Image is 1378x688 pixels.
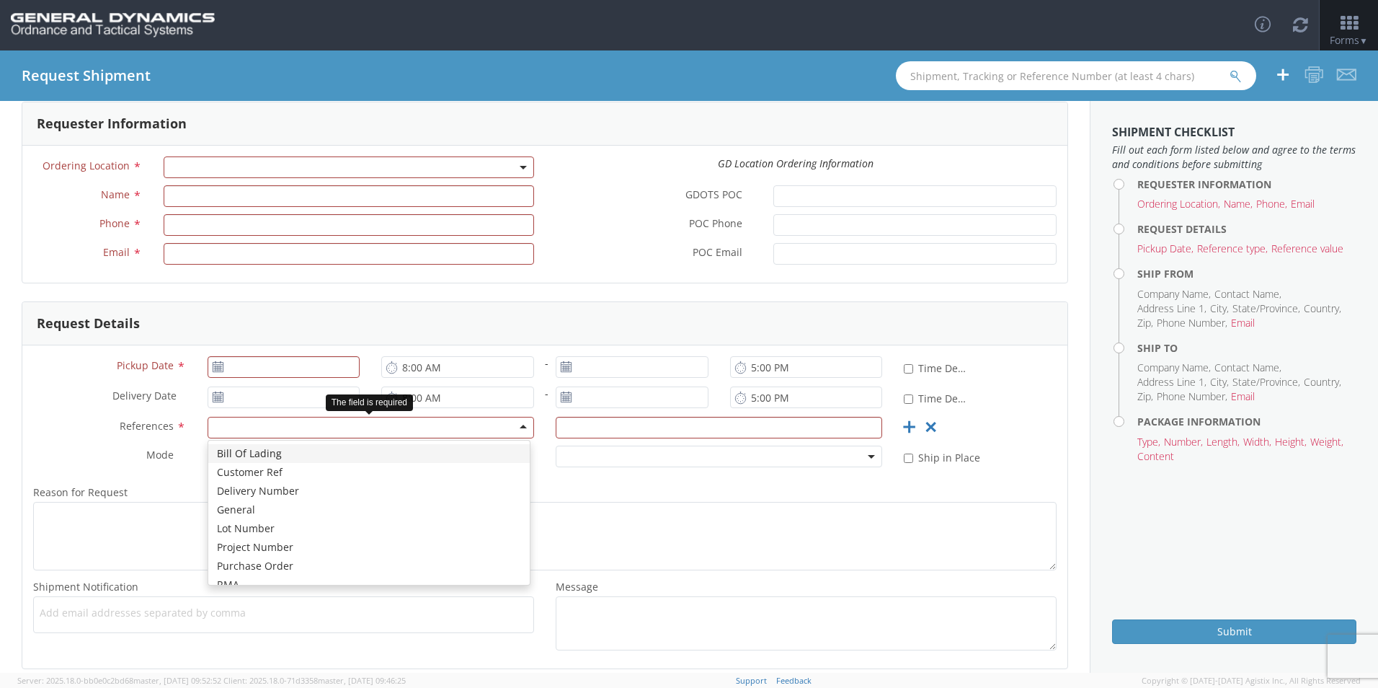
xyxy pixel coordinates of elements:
h4: Ship From [1137,268,1356,279]
label: Ship in Place [904,449,983,465]
span: Reason for Request [33,485,128,499]
h4: Requester Information [1137,179,1356,190]
li: Phone [1256,197,1287,211]
li: Address Line 1 [1137,301,1206,316]
i: GD Location Ordering Information [718,156,874,170]
h3: Request Details [37,317,140,331]
li: Email [1291,197,1315,211]
div: Bill Of Lading [208,444,530,463]
span: Shipment Notification [33,580,138,594]
div: Customer Ref [208,463,530,482]
li: State/Province [1232,301,1300,316]
li: Company Name [1137,361,1211,375]
li: Reference value [1271,242,1343,256]
h4: Request Details [1137,224,1356,234]
div: The field is required [326,394,413,411]
span: GDOTS POC [685,188,742,204]
span: Forms [1330,33,1368,47]
span: Delivery Date [112,389,177,405]
span: Pickup Date [117,358,174,372]
a: Support [736,675,767,686]
li: Contact Name [1214,287,1281,301]
div: Delivery Number [208,482,530,500]
li: Number [1164,435,1203,449]
li: Country [1304,375,1341,389]
input: Shipment, Tracking or Reference Number (at least 4 chars) [896,61,1256,90]
label: Time Definite [904,359,969,376]
div: Purchase Order [208,557,530,575]
span: Name [101,188,130,201]
li: Reference type [1197,242,1268,256]
div: Project Number [208,538,530,557]
li: Country [1304,301,1341,316]
span: Copyright © [DATE]-[DATE] Agistix Inc., All Rights Reserved [1142,675,1361,687]
li: Zip [1137,316,1153,330]
span: Client: 2025.18.0-71d3358 [223,675,406,686]
span: Fill out each form listed below and agree to the terms and conditions before submitting [1112,143,1356,172]
span: master, [DATE] 09:52:52 [133,675,221,686]
input: Time Definite [904,364,913,374]
span: References [120,419,174,433]
span: POC Phone [689,216,742,233]
img: gd-ots-0c3321f2eb4c994f95cb.png [11,13,215,38]
li: Address Line 1 [1137,375,1206,389]
li: Company Name [1137,287,1211,301]
span: Email [103,245,130,259]
li: Weight [1310,435,1343,449]
a: Feedback [776,675,812,686]
span: Mode [146,448,174,462]
span: Server: 2025.18.0-bb0e0c2bd68 [17,675,221,686]
li: Name [1224,197,1253,211]
button: Submit [1112,619,1356,644]
span: Add email addresses separated by comma [40,606,528,620]
div: General [208,500,530,519]
h3: Requester Information [37,117,187,131]
span: Phone [99,216,130,230]
li: Type [1137,435,1160,449]
li: Height [1275,435,1307,449]
span: master, [DATE] 09:46:25 [318,675,406,686]
h3: Shipment Checklist [1112,126,1356,139]
li: Ordering Location [1137,197,1220,211]
span: Ordering Location [43,159,130,172]
span: POC Email [693,245,742,262]
li: Pickup Date [1137,242,1193,256]
span: ▼ [1359,35,1368,47]
li: Email [1231,389,1255,404]
li: Phone Number [1157,389,1227,404]
li: Width [1243,435,1271,449]
input: Time Definite [904,394,913,404]
li: State/Province [1232,375,1300,389]
h4: Ship To [1137,343,1356,353]
input: Ship in Place [904,454,913,463]
h4: Request Shipment [22,68,151,84]
li: City [1210,375,1229,389]
li: Zip [1137,389,1153,404]
li: Phone Number [1157,316,1227,330]
li: Content [1137,449,1174,464]
label: Time Definite [904,389,969,406]
li: Email [1231,316,1255,330]
li: Contact Name [1214,361,1281,375]
div: RMA [208,575,530,594]
li: Length [1206,435,1240,449]
li: City [1210,301,1229,316]
div: Lot Number [208,519,530,538]
span: Message [556,580,598,594]
h4: Package Information [1137,416,1356,427]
